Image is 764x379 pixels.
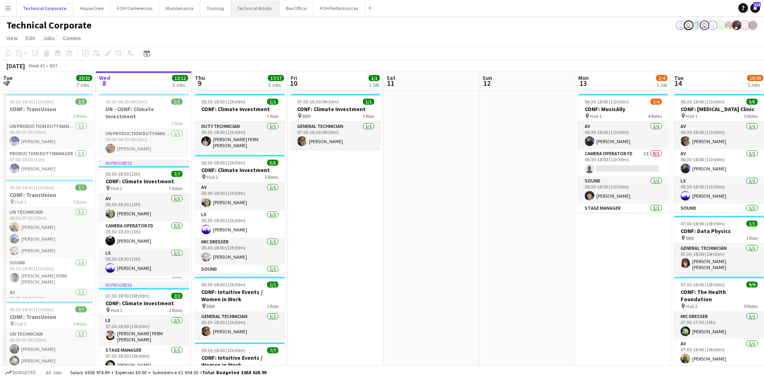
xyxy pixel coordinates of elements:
[3,33,21,43] a: View
[195,122,285,152] app-card-role: Duty Technician1/105:30-18:00 (12h30m)[PERSON_NAME] PERM [PERSON_NAME]
[15,321,26,327] span: Hall 2
[195,166,285,174] h3: CONF: Climate Investment
[724,20,734,30] app-user-avatar: Zubair PERM Dhalla
[99,194,189,221] app-card-role: AV1/105:30-18:30 (13h)[PERSON_NAME]
[753,2,761,7] span: 114
[231,0,280,16] button: Technical Artistic
[159,0,200,16] button: Maintenance
[195,277,285,339] app-job-card: 05:30-18:00 (12h30m)1/1CONF: Intuitive Events / Women in Work BBR1 RoleGeneral Technician1/105:30...
[10,184,54,191] span: 06:30-18:00 (11h30m)
[748,82,763,88] div: 5 Jobs
[740,20,750,30] app-user-avatar: Nathan PERM Birdsall
[172,75,188,81] span: 12/12
[201,160,245,166] span: 05:30-18:00 (12h30m)
[6,34,18,42] span: View
[578,176,668,204] app-card-role: Sound1/106:30-18:00 (11h30m)[PERSON_NAME]
[674,312,764,339] app-card-role: Mic Dresser1/107:30-17:30 (10h)[PERSON_NAME]
[22,33,38,43] a: Edit
[43,34,55,42] span: Jobs
[75,306,87,312] span: 7/7
[291,105,381,113] h3: CONF: Climate Investment
[195,265,285,292] app-card-role: Sound1/105:30-18:00 (12h30m)
[3,288,93,315] app-card-role: AV1/107:00-18:00 (11h)
[692,20,701,30] app-user-avatar: Tom PERM Jeyes
[99,249,189,276] app-card-role: LX1/105:30-18:30 (13h)[PERSON_NAME]
[700,20,709,30] app-user-avatar: Abby Hubbard
[99,74,110,81] span: Wed
[195,155,285,274] app-job-card: 05:30-18:00 (12h30m)5/5CONF: Climate Investment Hall 25 RolesAV1/105:30-18:00 (12h30m)[PERSON_NAM...
[674,105,764,113] h3: CONF: [MEDICAL_DATA] Clinic
[578,74,589,81] span: Mon
[674,74,683,81] span: Tue
[369,82,379,88] div: 1 Job
[268,75,284,81] span: 17/17
[195,183,285,210] app-card-role: AV1/105:30-18:00 (12h30m)[PERSON_NAME]
[195,105,285,113] h3: CONF: Climate Investment
[172,82,188,88] div: 5 Jobs
[15,199,26,205] span: Hall 1
[746,221,758,227] span: 1/1
[657,82,667,88] div: 1 Job
[3,208,93,258] app-card-role: UN Technician3/306:30-07:00 (30m)[PERSON_NAME][PERSON_NAME][PERSON_NAME]
[195,94,285,152] app-job-card: 05:30-18:00 (12h30m)1/1CONF: Climate Investment1 RoleDuty Technician1/105:30-18:00 (12h30m)[PERSO...
[681,99,725,105] span: 06:30-18:00 (11h30m)
[3,149,93,176] app-card-role: Production Duty Manager1/107:00-18:00 (11h)[PERSON_NAME]
[291,94,381,149] app-job-card: 07:00-16:30 (9h30m)1/1CONF: Climate Investment BBR1 RoleGeneral Technician1/107:00-16:30 (9h30m)[...
[202,369,266,375] span: Total Budgeted £658 628.99
[105,171,140,177] span: 05:30-18:30 (13h)
[169,185,182,191] span: 7 Roles
[207,174,218,180] span: Hall 2
[10,99,54,105] span: 06:30-18:00 (11h30m)
[99,346,189,373] app-card-role: Stage Manager1/107:30-18:00 (10h30m)[PERSON_NAME]
[265,174,278,180] span: 5 Roles
[3,105,93,113] h3: CONF: TransUnion
[684,20,693,30] app-user-avatar: Vaida Pikzirne
[3,258,93,288] app-card-role: Sound1/106:30-18:00 (11h30m)[PERSON_NAME] PERM [PERSON_NAME]
[674,216,764,274] app-job-card: 07:30-18:00 (10h30m)1/1CONF: Data Physics BBR1 RoleGeneral Technician1/107:30-18:00 (10h30m)[PERS...
[111,307,122,313] span: Hall 1
[267,113,278,119] span: 1 Role
[6,19,91,31] h1: Technical Corporate
[674,204,764,233] app-card-role: Sound1/106:30-18:00 (11h30m)
[10,306,54,312] span: 06:30-18:00 (11h30m)
[3,74,12,81] span: Tue
[6,62,25,70] div: [DATE]
[99,221,189,249] app-card-role: Camera Operator FD1/105:30-18:30 (13h)[PERSON_NAME]
[732,20,742,30] app-user-avatar: Zubair PERM Dhalla
[674,227,764,235] h3: CONF: Data Physics
[40,33,58,43] a: Jobs
[3,94,93,176] app-job-card: 06:30-18:00 (11h30m)2/2CONF: TransUnion2 RolesUN Production Duty Manager1/106:30-07:00 (30m)[PERS...
[674,94,764,213] div: 06:30-18:00 (11h30m)5/5CONF: [MEDICAL_DATA] Clinic Hall 15 RolesAV1/106:30-18:00 (11h30m)[PERSON_...
[73,199,87,205] span: 5 Roles
[268,82,284,88] div: 6 Jobs
[651,99,662,105] span: 3/4
[267,99,278,105] span: 1/1
[99,282,189,288] div: In progress
[578,122,668,149] app-card-role: AV1/106:30-18:00 (11h30m)[PERSON_NAME]
[686,235,694,241] span: BBR
[482,74,492,81] span: Sun
[171,171,182,177] span: 7/7
[674,122,764,149] app-card-role: AV1/106:30-18:00 (11h30m)[PERSON_NAME]
[686,303,697,309] span: Hall 2
[99,282,189,373] div: In progress07:30-18:00 (10h30m)2/2CONF: Climate Investment Hall 12 RolesLX1/107:30-18:00 (10h30m)...
[748,20,758,30] app-user-avatar: Gabrielle Barr
[578,105,668,113] h3: CONF: MusicAlly
[99,160,189,278] app-job-card: In progress05:30-18:30 (13h)7/7CONF: Climate Investment Hall 27 RolesAV1/105:30-18:30 (13h)[PERSO...
[194,79,205,88] span: 9
[578,94,668,213] app-job-card: 06:30-18:00 (11h30m)3/4CONF: MusicAlly Hall 14 RolesAV1/106:30-18:00 (11h30m)[PERSON_NAME]Camera ...
[280,0,313,16] button: Box Office
[105,99,147,105] span: 00:00-04:30 (4h30m)
[674,288,764,303] h3: CONF: The Health Foundation
[44,369,63,375] span: All jobs
[105,293,150,299] span: 07:30-18:00 (10h30m)
[26,34,35,42] span: Edit
[681,282,725,288] span: 07:30-18:00 (10h30m)
[111,0,159,16] button: FOH Conferences
[195,74,205,81] span: Thu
